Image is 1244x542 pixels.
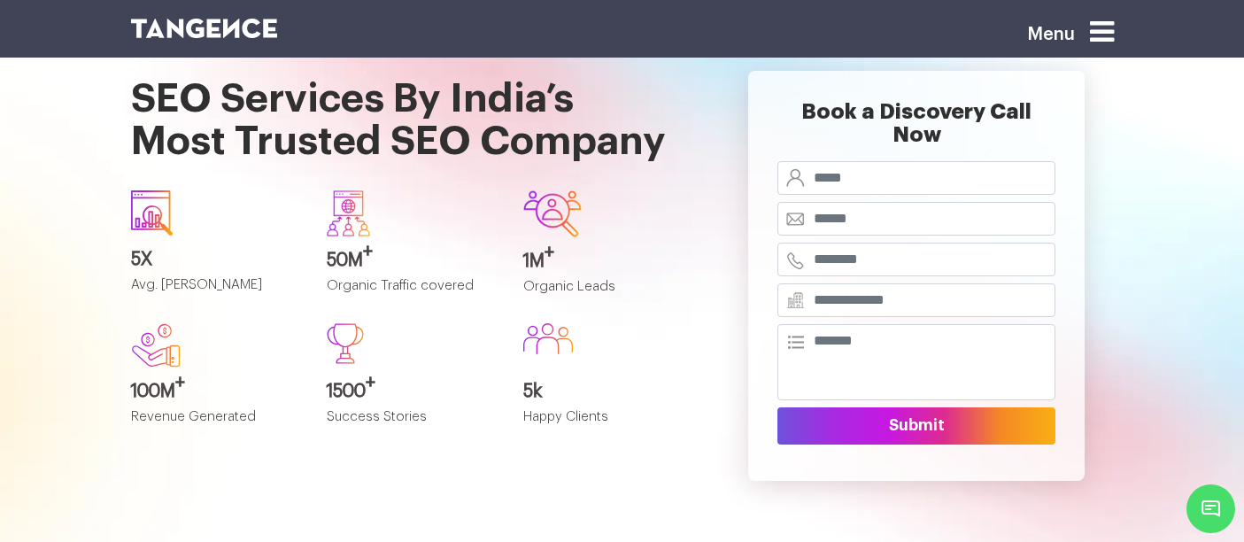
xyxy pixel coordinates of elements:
p: Happy Clients [523,410,693,439]
p: Organic Leads [523,280,693,309]
span: Chat Widget [1186,484,1235,533]
h3: 5k [523,382,693,401]
img: logo SVG [131,19,278,38]
sup: + [366,374,375,391]
h1: SEO Services By India’s Most Trusted SEO Company [131,35,693,176]
button: Submit [777,407,1055,445]
sup: + [545,244,554,261]
p: Organic Traffic covered [327,279,497,308]
h3: 50M [327,251,497,270]
img: Group-642.svg [523,190,582,237]
h2: Book a Discovery Call Now [777,100,1055,161]
img: Path%20473.svg [327,323,364,364]
img: new.svg [131,323,181,368]
h3: 1500 [327,382,497,401]
p: Revenue Generated [131,410,301,439]
h3: 5X [131,250,301,269]
p: Success Stories [327,410,497,439]
img: icon1.svg [131,190,174,236]
h3: 100M [131,382,301,401]
sup: + [363,243,373,260]
img: Group%20586.svg [523,323,573,354]
img: Group-640.svg [327,190,370,236]
p: Avg. [PERSON_NAME] [131,278,301,307]
h3: 1M [523,252,693,271]
sup: + [175,374,185,391]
